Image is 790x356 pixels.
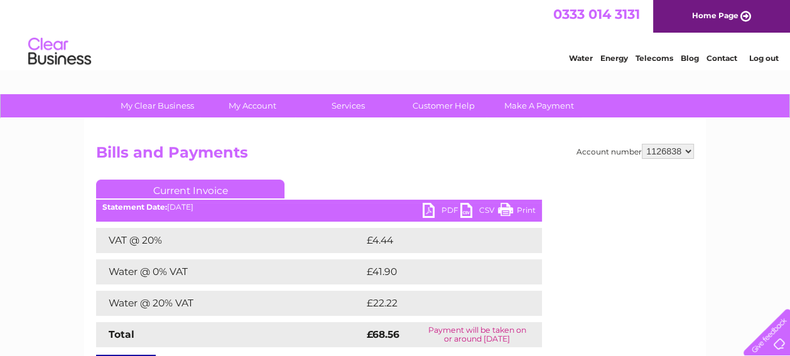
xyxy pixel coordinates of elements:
a: My Clear Business [106,94,209,117]
a: PDF [423,203,460,221]
td: Water @ 20% VAT [96,291,364,316]
td: VAT @ 20% [96,228,364,253]
a: Current Invoice [96,180,284,198]
a: Energy [600,53,628,63]
div: Account number [576,144,694,159]
a: 0333 014 3131 [553,6,640,22]
td: £4.44 [364,228,513,253]
a: Telecoms [636,53,673,63]
a: Blog [681,53,699,63]
a: Water [569,53,593,63]
div: [DATE] [96,203,542,212]
td: £22.22 [364,291,516,316]
h2: Bills and Payments [96,144,694,168]
td: Payment will be taken on or around [DATE] [412,322,542,347]
b: Statement Date: [102,202,167,212]
a: Make A Payment [487,94,591,117]
strong: £68.56 [367,328,399,340]
a: Print [498,203,536,221]
a: My Account [201,94,305,117]
a: Contact [706,53,737,63]
a: Log out [749,53,778,63]
td: £41.90 [364,259,516,284]
a: Customer Help [392,94,495,117]
div: Clear Business is a trading name of Verastar Limited (registered in [GEOGRAPHIC_DATA] No. 3667643... [99,7,693,61]
td: Water @ 0% VAT [96,259,364,284]
img: logo.png [28,33,92,71]
a: Services [296,94,400,117]
a: CSV [460,203,498,221]
strong: Total [109,328,134,340]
